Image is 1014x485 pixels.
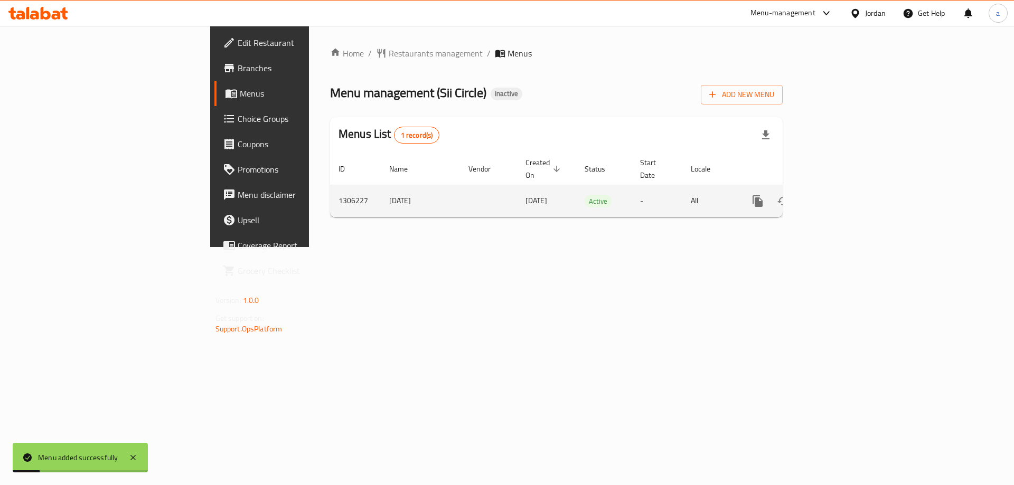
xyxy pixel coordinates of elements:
span: Restaurants management [389,47,483,60]
span: Edit Restaurant [238,36,371,49]
div: Menu added successfully [38,452,118,463]
span: 1.0.0 [243,293,259,307]
a: Menu disclaimer [214,182,380,207]
a: Coupons [214,131,380,157]
td: All [682,185,737,217]
span: Menus [240,87,371,100]
span: Promotions [238,163,371,176]
button: Add New Menu [701,85,783,104]
a: Promotions [214,157,380,182]
span: Version: [215,293,241,307]
span: Upsell [238,214,371,226]
a: Coverage Report [214,233,380,258]
span: Locale [691,163,724,175]
a: Grocery Checklist [214,258,380,283]
div: Inactive [491,88,522,100]
span: ID [339,163,359,175]
a: Edit Restaurant [214,30,380,55]
a: Choice Groups [214,106,380,131]
th: Actions [737,153,855,185]
span: Branches [238,62,371,74]
span: Coupons [238,138,371,150]
td: - [632,185,682,217]
span: Start Date [640,156,670,182]
span: Menus [508,47,532,60]
span: Vendor [468,163,504,175]
span: Choice Groups [238,112,371,125]
span: Active [585,195,612,207]
a: Restaurants management [376,47,483,60]
span: [DATE] [525,194,547,207]
a: Upsell [214,207,380,233]
h2: Menus List [339,126,439,144]
li: / [487,47,491,60]
span: Grocery Checklist [238,264,371,277]
nav: breadcrumb [330,47,783,60]
a: Support.OpsPlatform [215,322,283,336]
span: Inactive [491,89,522,98]
a: Branches [214,55,380,81]
a: Menus [214,81,380,106]
span: Created On [525,156,564,182]
span: 1 record(s) [395,130,439,140]
span: Menu management ( Sii Circle ) [330,81,486,104]
div: Menu-management [750,7,815,20]
div: Total records count [394,127,440,144]
div: Jordan [865,7,886,19]
span: a [996,7,1000,19]
button: more [745,188,771,214]
span: Name [389,163,421,175]
span: Get support on: [215,311,264,325]
span: Status [585,163,619,175]
div: Export file [753,122,778,148]
span: Coverage Report [238,239,371,252]
button: Change Status [771,188,796,214]
span: Menu disclaimer [238,188,371,201]
span: Add New Menu [709,88,774,101]
table: enhanced table [330,153,855,217]
td: [DATE] [381,185,460,217]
